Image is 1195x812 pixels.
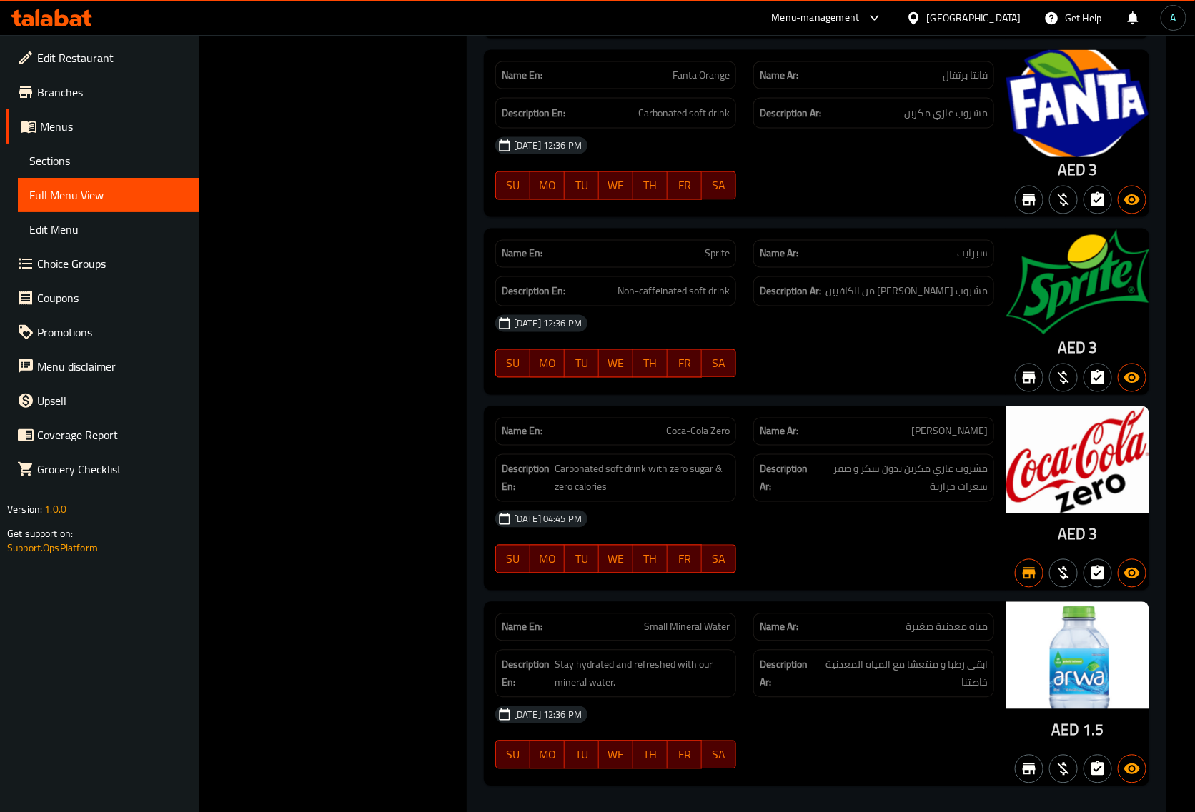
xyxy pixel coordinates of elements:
button: FR [668,171,702,200]
span: FR [673,745,696,766]
button: Not has choices [1084,364,1112,392]
button: Purchased item [1049,559,1078,588]
span: Grocery Checklist [37,461,188,478]
button: Not has choices [1084,186,1112,214]
button: SA [702,349,736,378]
span: [PERSON_NAME] [911,424,988,439]
button: Not branch specific item [1015,186,1043,214]
img: blob_637430425476631466 [1006,602,1149,709]
img: blob_637430423454111027 [1006,229,1149,336]
span: [DATE] 12:36 PM [508,139,587,152]
strong: Name En: [502,620,542,635]
button: TH [633,349,668,378]
button: FR [668,349,702,378]
span: TU [570,354,593,374]
span: Menu disclaimer [37,358,188,375]
span: Fanta Orange [673,68,730,83]
strong: Name Ar: [760,620,798,635]
span: Branches [37,84,188,101]
span: Carbonated soft drink [638,104,730,122]
strong: Name En: [502,246,542,261]
strong: Description En: [502,461,552,496]
span: SU [502,549,525,570]
span: [DATE] 04:45 PM [508,513,587,526]
span: AED [1058,156,1086,184]
strong: Description En: [502,283,565,301]
span: AED [1052,716,1080,744]
span: 1.0.0 [44,500,66,518]
a: Grocery Checklist [6,452,199,486]
span: Coverage Report [37,426,188,443]
button: Available [1118,364,1146,392]
strong: Name En: [502,68,542,83]
button: MO [530,741,565,769]
button: TU [565,171,599,200]
button: SA [702,171,736,200]
button: SA [702,545,736,573]
span: Sprite [705,246,730,261]
button: TU [565,349,599,378]
span: سبرايت [957,246,988,261]
strong: Name En: [502,424,542,439]
button: MO [530,171,565,200]
span: TH [639,354,662,374]
strong: Name Ar: [760,68,798,83]
button: FR [668,741,702,769]
img: blob_637430427290751437 [1006,406,1149,513]
span: 3 [1089,334,1098,362]
strong: Description Ar: [760,656,815,691]
span: Coupons [37,289,188,306]
span: Edit Menu [29,221,188,238]
button: SU [495,349,530,378]
span: MO [536,354,559,374]
a: Menus [6,109,199,144]
span: WE [605,549,628,570]
span: [DATE] 12:36 PM [508,317,587,331]
span: SU [502,354,525,374]
span: مشروب غازي خالي من الكافيين [825,283,988,301]
button: TU [565,741,599,769]
button: Available [1118,186,1146,214]
span: Promotions [37,324,188,341]
button: Not has choices [1084,755,1112,783]
button: Purchased item [1049,755,1078,783]
span: 3 [1089,521,1098,548]
span: [DATE] 12:36 PM [508,708,587,722]
strong: Description En: [502,656,552,691]
span: SA [708,175,730,196]
a: Choice Groups [6,246,199,281]
button: TH [633,171,668,200]
button: SU [495,545,530,573]
button: Not has choices [1084,559,1112,588]
button: FR [668,545,702,573]
a: Edit Restaurant [6,41,199,75]
span: SA [708,354,730,374]
img: blob_637430421724395902 [1006,50,1149,157]
strong: Description Ar: [760,461,810,496]
span: Upsell [37,392,188,409]
span: Choice Groups [37,255,188,272]
span: Non-caffeinated soft drink [618,283,730,301]
span: AED [1058,521,1086,548]
span: مياه معدنية صغيرة [906,620,988,635]
button: TH [633,545,668,573]
a: Menu disclaimer [6,349,199,384]
strong: Description Ar: [760,104,821,122]
span: Version: [7,500,42,518]
a: Coverage Report [6,418,199,452]
span: TH [639,175,662,196]
span: WE [605,354,628,374]
span: Edit Restaurant [37,49,188,66]
a: Support.OpsPlatform [7,538,98,557]
span: Get support on: [7,524,73,543]
button: WE [599,171,633,200]
a: Promotions [6,315,199,349]
span: Small Mineral Water [644,620,730,635]
span: Coca-Cola Zero [666,424,730,439]
button: WE [599,545,633,573]
button: Branch specific item [1015,559,1043,588]
span: SU [502,175,525,196]
span: مشروب غازي مكربن [904,104,988,122]
a: Sections [18,144,199,178]
span: Menus [40,118,188,135]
